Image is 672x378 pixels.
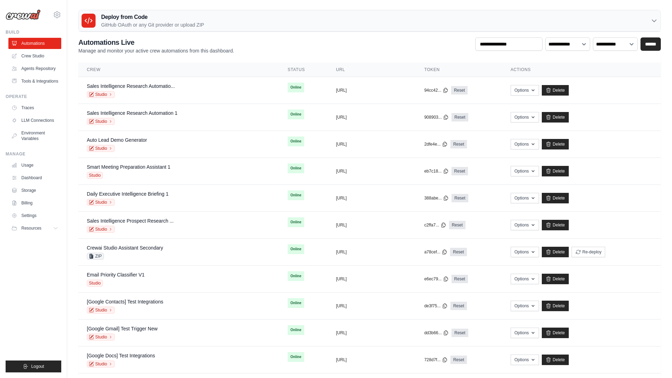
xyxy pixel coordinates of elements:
[450,248,467,256] a: Reset
[288,190,304,200] span: Online
[87,280,103,287] span: Studio
[21,225,41,231] span: Resources
[8,185,61,196] a: Storage
[87,118,115,125] a: Studio
[8,210,61,221] a: Settings
[8,197,61,209] a: Billing
[424,303,448,309] button: de3f75...
[87,299,163,304] a: [Google Contacts] Test Integrations
[542,85,569,96] a: Delete
[511,112,539,122] button: Options
[542,328,569,338] a: Delete
[87,326,157,331] a: [Google Gmail] Test Trigger New
[288,352,304,362] span: Online
[101,13,204,21] h3: Deploy from Code
[288,217,304,227] span: Online
[101,21,204,28] p: GitHub OAuth or any Git provider or upload ZIP
[288,325,304,335] span: Online
[6,94,61,99] div: Operate
[572,247,605,257] button: Re-deploy
[6,360,61,372] button: Logout
[511,328,539,338] button: Options
[6,151,61,157] div: Manage
[542,247,569,257] a: Delete
[8,172,61,183] a: Dashboard
[87,83,175,89] a: Sales Intelligence Research Automatio...
[288,163,304,173] span: Online
[279,63,328,77] th: Status
[542,355,569,365] a: Delete
[8,127,61,144] a: Environment Variables
[8,102,61,113] a: Traces
[288,83,304,92] span: Online
[87,145,115,152] a: Studio
[288,271,304,281] span: Online
[449,221,465,229] a: Reset
[542,166,569,176] a: Delete
[87,164,170,170] a: Smart Meeting Preparation Assistant 1
[424,222,446,228] button: c2ffa7...
[87,272,145,278] a: Email Priority Classifier V1
[87,218,174,224] a: Sales Intelligence Prospect Research ...
[502,63,661,77] th: Actions
[87,245,163,251] a: Crewai Studio Assistant Secondary
[78,47,234,54] p: Manage and monitor your active crew automations from this dashboard.
[451,113,468,121] a: Reset
[288,298,304,308] span: Online
[424,195,449,201] button: 388abe...
[542,112,569,122] a: Delete
[8,50,61,62] a: Crew Studio
[8,38,61,49] a: Automations
[424,87,448,93] button: 94cc42...
[450,140,467,148] a: Reset
[87,307,115,314] a: Studio
[424,249,447,255] button: a78cef...
[450,302,467,310] a: Reset
[511,301,539,311] button: Options
[87,199,115,206] a: Studio
[424,114,449,120] button: 908903...
[8,63,61,74] a: Agents Repository
[8,223,61,234] button: Resources
[288,244,304,254] span: Online
[511,166,539,176] button: Options
[424,276,448,282] button: e6ec79...
[511,85,539,96] button: Options
[542,274,569,284] a: Delete
[542,301,569,311] a: Delete
[87,172,103,179] span: Studio
[451,86,468,94] a: Reset
[78,37,234,47] h2: Automations Live
[424,330,449,336] button: dd3b66...
[511,193,539,203] button: Options
[451,167,468,175] a: Reset
[424,357,448,363] button: 728d7f...
[87,110,177,116] a: Sales Intelligence Research Automation 1
[87,191,168,197] a: Daily Executive Intelligence Briefing 1
[511,139,539,149] button: Options
[31,364,44,369] span: Logout
[8,160,61,171] a: Usage
[328,63,416,77] th: URL
[78,63,279,77] th: Crew
[424,141,448,147] button: 2dfe4e...
[6,29,61,35] div: Build
[288,110,304,119] span: Online
[416,63,502,77] th: Token
[87,226,115,233] a: Studio
[87,353,155,358] a: [Google Docs] Test Integrations
[8,76,61,87] a: Tools & Integrations
[542,220,569,230] a: Delete
[87,360,115,367] a: Studio
[87,334,115,341] a: Studio
[542,193,569,203] a: Delete
[511,274,539,284] button: Options
[87,91,115,98] a: Studio
[511,247,539,257] button: Options
[451,194,468,202] a: Reset
[87,137,147,143] a: Auto Lead Demo Generator
[451,329,468,337] a: Reset
[288,136,304,146] span: Online
[8,115,61,126] a: LLM Connections
[424,168,448,174] button: eb7c18...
